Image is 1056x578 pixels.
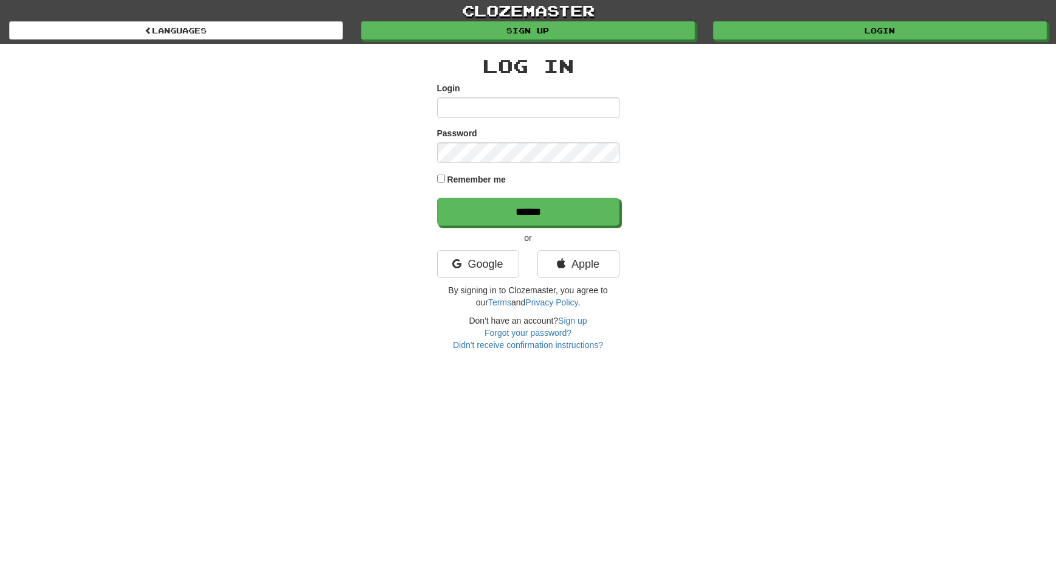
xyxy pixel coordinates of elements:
h2: Log In [437,56,619,76]
a: Apple [537,250,619,278]
a: Terms [488,298,511,307]
a: Sign up [361,21,695,40]
p: By signing in to Clozemaster, you agree to our and . [437,284,619,308]
label: Remember me [447,173,506,186]
a: Privacy Policy [525,298,578,307]
a: Login [713,21,1047,40]
a: Google [437,250,519,278]
p: or [437,232,619,244]
a: Didn't receive confirmation instructions? [453,340,603,350]
a: Languages [9,21,343,40]
a: Forgot your password? [485,328,571,338]
label: Login [437,82,460,94]
div: Don't have an account? [437,315,619,351]
label: Password [437,127,477,139]
a: Sign up [558,316,587,326]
